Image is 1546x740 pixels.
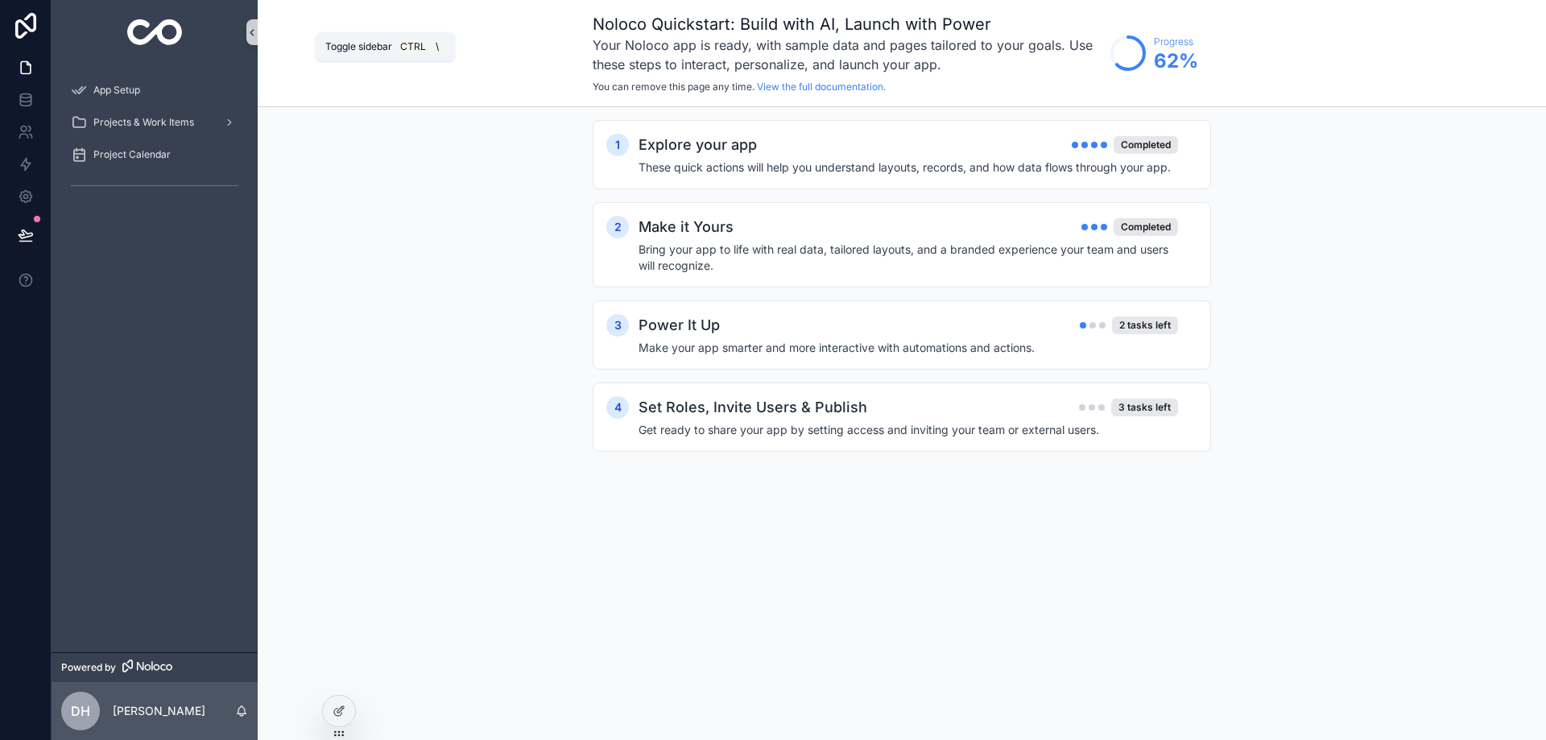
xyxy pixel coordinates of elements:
span: App Setup [93,84,140,97]
span: Progress [1154,35,1198,48]
span: Projects & Work Items [93,116,194,129]
div: scrollable content [52,64,258,219]
span: DH [71,701,90,721]
a: App Setup [61,76,248,105]
a: Projects & Work Items [61,108,248,137]
span: Project Calendar [93,148,171,161]
img: App logo [127,19,183,45]
a: View the full documentation. [757,81,886,93]
a: Project Calendar [61,140,248,169]
span: Ctrl [399,39,428,55]
a: Powered by [52,652,258,682]
span: \ [431,40,444,53]
h3: Your Noloco app is ready, with sample data and pages tailored to your goals. Use these steps to i... [593,35,1102,74]
span: Powered by [61,661,116,674]
h1: Noloco Quickstart: Build with AI, Launch with Power [593,13,1102,35]
span: 62 % [1154,48,1198,74]
span: You can remove this page any time. [593,81,754,93]
span: Toggle sidebar [325,40,392,53]
p: [PERSON_NAME] [113,703,205,719]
